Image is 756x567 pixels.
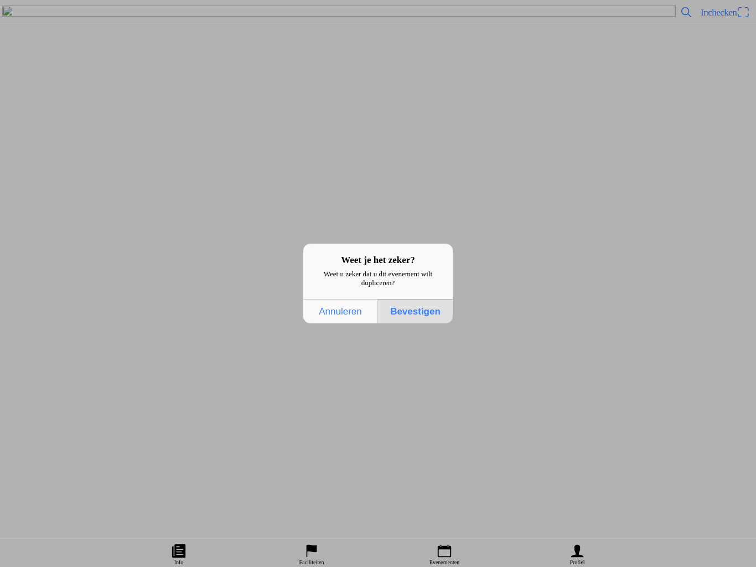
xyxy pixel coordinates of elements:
[381,300,449,323] span: Bevestigen
[303,270,453,299] div: Weet u zeker dat u dit evenement wilt dupliceren?
[312,255,444,266] h2: Weet je het zeker?
[378,299,453,323] button: Bevestigen
[303,299,378,323] button: Annuleren
[307,300,374,323] span: Annuleren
